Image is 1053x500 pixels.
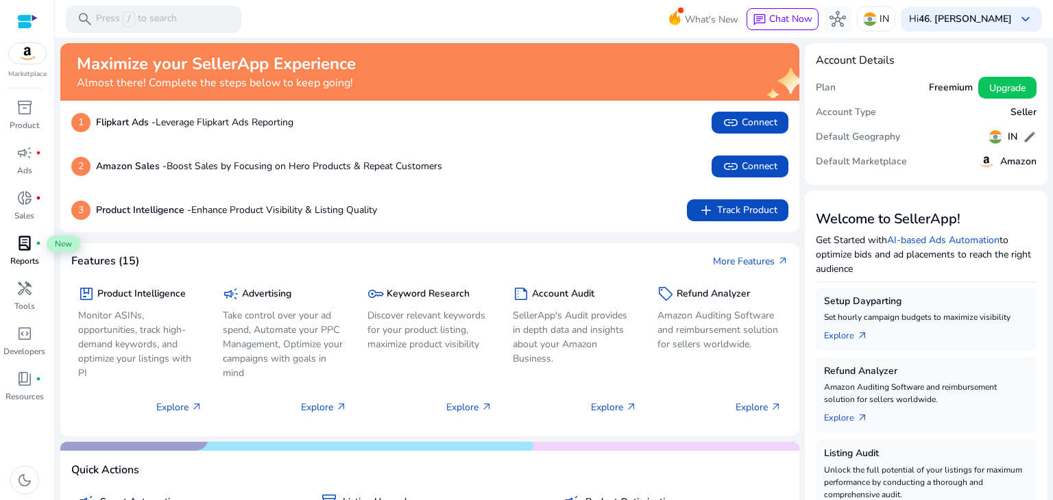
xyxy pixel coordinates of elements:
p: Enhance Product Visibility & Listing Quality [96,203,377,217]
p: Ads [17,164,32,177]
span: arrow_outward [857,330,868,341]
span: key [367,286,384,302]
p: Get Started with to optimize bids and ad placements to reach the right audience [816,233,1037,276]
span: arrow_outward [857,412,868,423]
h2: Maximize your SellerApp Experience [77,54,356,74]
p: Leverage Flipkart Ads Reporting [96,115,293,129]
p: Monitor ASINs, opportunities, track high-demand keywords, and optimize your listings with PI [78,308,202,380]
p: SellerApp's Audit provides in depth data and insights about your Amazon Business. [513,308,637,366]
img: in.svg [989,130,1002,144]
span: arrow_outward [626,401,637,412]
h5: Default Marketplace [816,156,907,168]
p: Explore [591,400,637,414]
span: add [698,202,714,218]
span: donut_small [16,190,33,206]
b: Product Intelligence - [96,203,191,216]
img: amazon.svg [978,153,995,170]
span: chat [753,13,766,27]
p: Tools [14,300,35,312]
span: arrow_outward [191,401,202,412]
button: linkConnect [712,155,788,177]
span: Chat Now [769,12,812,25]
span: handyman [16,280,33,297]
h5: Freemium [929,82,973,94]
img: amazon.svg [9,43,46,64]
span: Connect [723,158,777,175]
span: Connect [723,114,777,131]
span: lab_profile [16,235,33,251]
p: Reports [10,255,39,267]
p: 1 [71,113,90,132]
h5: Refund Analyzer [677,288,750,300]
span: campaign [223,286,239,302]
h5: Account Type [816,107,876,118]
p: IN [880,7,889,31]
p: Press to search [96,12,177,27]
span: campaign [16,145,33,161]
span: fiber_manual_record [36,150,41,155]
p: Hi [909,14,1012,24]
h4: Account Details [816,54,895,67]
a: Explorearrow_outward [824,323,879,342]
span: search [77,11,93,27]
p: 3 [71,201,90,220]
h5: Keyword Research [387,288,470,300]
span: arrow_outward [336,401,347,412]
span: keyboard_arrow_down [1017,11,1034,27]
p: Resources [5,390,44,403]
h4: Quick Actions [71,464,139,477]
span: inventory_2 [16,99,33,116]
p: Amazon Auditing Software and reimbursement solution for sellers worldwide. [824,381,1028,405]
h4: Almost there! Complete the steps below to keep going! [77,77,356,90]
button: linkConnect [712,112,788,134]
h5: Account Audit [532,288,594,300]
span: package [78,286,95,302]
h5: Default Geography [816,132,900,143]
span: edit [1023,130,1037,144]
h5: Listing Audit [824,448,1028,460]
span: What's New [685,8,738,32]
span: link [723,158,739,175]
p: Explore [301,400,347,414]
b: Amazon Sales - [96,160,167,173]
p: Product [10,119,39,132]
h5: Plan [816,82,836,94]
span: Track Product [698,202,777,218]
b: Flipkart Ads - [96,116,156,129]
span: New [47,236,80,252]
p: Marketplace [8,69,47,79]
h3: Welcome to SellerApp! [816,211,1037,227]
button: addTrack Product [687,199,788,221]
span: dark_mode [16,472,33,488]
p: Developers [3,345,45,358]
a: AI-based Ads Automation [887,234,1000,247]
span: fiber_manual_record [36,240,41,246]
span: arrow_outward [777,255,788,266]
span: arrow_outward [771,401,782,412]
span: fiber_manual_record [36,376,41,382]
span: sell [657,286,674,302]
p: Sales [14,210,34,222]
p: Explore [736,400,782,414]
h5: Seller [1010,107,1037,118]
span: hub [830,11,846,27]
h5: Amazon [1000,156,1037,168]
span: book_4 [16,371,33,387]
h5: Setup Dayparting [824,296,1028,308]
button: hub [824,5,851,33]
p: Amazon Auditing Software and reimbursement solution for sellers worldwide. [657,308,782,351]
span: code_blocks [16,325,33,342]
h5: Advertising [242,288,291,300]
p: Explore [446,400,492,414]
button: chatChat Now [747,8,819,30]
h5: IN [1008,132,1017,143]
span: fiber_manual_record [36,195,41,201]
button: Upgrade [978,77,1037,99]
p: Boost Sales by Focusing on Hero Products & Repeat Customers [96,159,442,173]
p: Take control over your ad spend, Automate your PPC Management, Optimize your campaigns with goals... [223,308,347,380]
h5: Product Intelligence [97,288,186,300]
p: Discover relevant keywords for your product listing, maximize product visibility [367,308,492,351]
span: Upgrade [989,81,1026,95]
a: More Featuresarrow_outward [713,254,788,268]
p: Set hourly campaign budgets to maximize visibility [824,311,1028,323]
